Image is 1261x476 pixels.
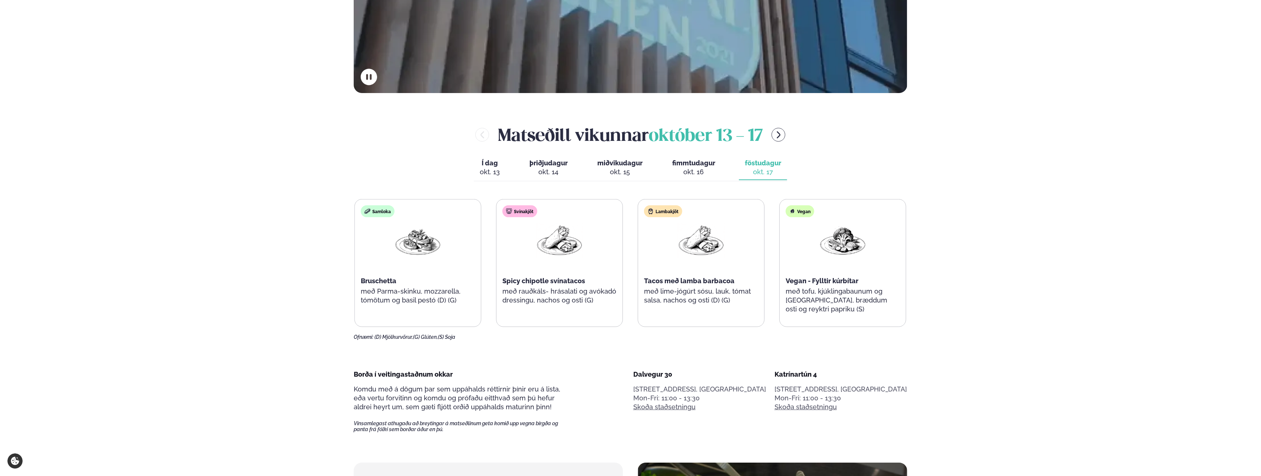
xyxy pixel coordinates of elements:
[502,277,585,285] span: Spicy chipotle svínatacos
[597,159,643,167] span: miðvikudagur
[789,208,795,214] img: Vegan.svg
[498,123,763,147] h2: Matseðill vikunnar
[474,156,506,180] button: Í dag okt. 13
[536,223,583,258] img: Wraps.png
[786,277,858,285] span: Vegan - Fylltir kúrbítar
[413,334,438,340] span: (G) Glúten,
[775,385,907,394] p: [STREET_ADDRESS], [GEOGRAPHIC_DATA]
[364,208,370,214] img: sandwich-new-16px.svg
[739,156,787,180] button: föstudagur okt. 17
[775,394,907,403] div: Mon-Fri: 11:00 - 13:30
[354,370,453,378] span: Borða í veitingastaðnum okkar
[354,334,373,340] span: Ofnæmi:
[438,334,455,340] span: (S) Soja
[786,205,814,217] div: Vegan
[819,223,866,258] img: Vegan.png
[354,420,571,432] span: Vinsamlegast athugaðu að breytingar á matseðlinum geta komið upp vegna birgða og panta frá fólki ...
[480,159,500,168] span: Í dag
[597,168,643,176] div: okt. 15
[648,208,654,214] img: Lamb.svg
[644,287,758,305] p: með lime-jógúrt sósu, lauk, tómat salsa, nachos og osti (D) (G)
[529,159,568,167] span: þriðjudagur
[772,128,785,142] button: menu-btn-right
[745,159,781,167] span: föstudagur
[677,223,725,258] img: Wraps.png
[672,168,715,176] div: okt. 16
[506,208,512,214] img: pork.svg
[633,394,766,403] div: Mon-Fri: 11:00 - 13:30
[775,403,837,411] a: Skoða staðsetningu
[374,334,413,340] span: (D) Mjólkurvörur,
[361,287,475,305] p: með Parma-skinku, mozzarella, tómötum og basil pestó (D) (G)
[524,156,574,180] button: þriðjudagur okt. 14
[591,156,648,180] button: miðvikudagur okt. 15
[633,370,766,379] div: Dalvegur 30
[649,128,763,145] span: október 13 - 17
[672,159,715,167] span: fimmtudagur
[361,205,395,217] div: Samloka
[745,168,781,176] div: okt. 17
[775,370,907,379] div: Katrínartún 4
[502,205,537,217] div: Svínakjöt
[475,128,489,142] button: menu-btn-left
[502,287,617,305] p: með rauðkáls- hrásalati og avókadó dressingu, nachos og osti (G)
[644,205,682,217] div: Lambakjöt
[633,403,696,411] a: Skoða staðsetningu
[361,277,396,285] span: Bruschetta
[354,385,560,411] span: Komdu með á dögum þar sem uppáhalds réttirnir þínir eru á lista, eða vertu forvitinn og komdu og ...
[7,453,23,469] a: Cookie settings
[633,385,766,394] p: [STREET_ADDRESS], [GEOGRAPHIC_DATA]
[644,277,735,285] span: Tacos með lamba barbacoa
[666,156,721,180] button: fimmtudagur okt. 16
[394,223,442,258] img: Bruschetta.png
[480,168,500,176] div: okt. 13
[529,168,568,176] div: okt. 14
[786,287,900,314] p: með tofu, kjúklingabaunum og [GEOGRAPHIC_DATA], bræddum osti og reyktri papriku (S)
